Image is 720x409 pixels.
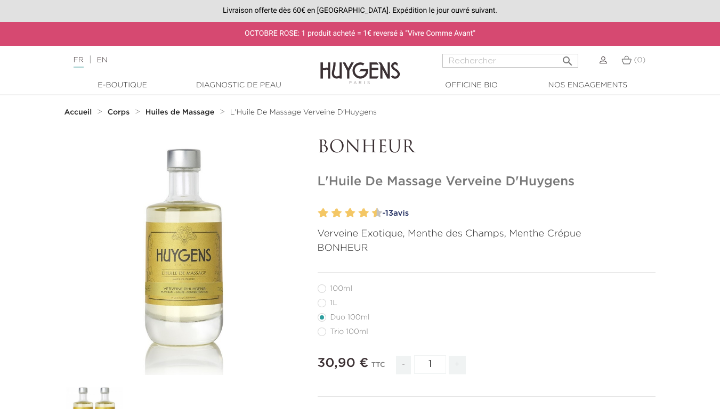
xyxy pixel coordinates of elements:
p: BONHEUR [318,138,656,158]
p: Verveine Exotique, Menthe des Champs, Menthe Crépue [318,227,656,241]
a: Corps [108,108,132,117]
strong: Corps [108,109,130,116]
a: FR [74,56,84,68]
label: 6 [347,206,355,221]
label: 4 [334,206,342,221]
a: Huiles de Massage [145,108,217,117]
a: EN [96,56,107,64]
a: Nos engagements [535,80,641,91]
label: 2 [320,206,328,221]
img: Huygens [320,45,400,86]
label: 1L [318,299,350,307]
a: -13avis [379,206,656,222]
a: Officine Bio [418,80,525,91]
span: 13 [385,209,393,217]
span: L'Huile De Massage Verveine D'Huygens [230,109,377,116]
strong: Huiles de Massage [145,109,214,116]
label: 9 [370,206,374,221]
span: 30,90 € [318,357,369,370]
span: + [449,356,466,374]
a: L'Huile De Massage Verveine D'Huygens [230,108,377,117]
label: 10 [374,206,382,221]
label: 100ml [318,284,365,293]
span: - [396,356,411,374]
p: BONHEUR [318,241,656,256]
h1: L'Huile De Massage Verveine D'Huygens [318,174,656,190]
i:  [561,52,574,64]
span: (0) [634,56,645,64]
a: Diagnostic de peau [185,80,292,91]
a: Accueil [64,108,94,117]
button:  [558,51,577,65]
label: 1 [316,206,320,221]
input: Rechercher [442,54,578,68]
label: Trio 100ml [318,328,381,336]
label: 8 [361,206,369,221]
label: Duo 100ml [318,313,383,322]
div: | [68,54,292,67]
label: 7 [356,206,360,221]
label: 3 [329,206,333,221]
input: Quantité [414,355,446,374]
div: TTC [371,354,385,382]
a: E-Boutique [69,80,176,91]
strong: Accueil [64,109,92,116]
label: 5 [343,206,346,221]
